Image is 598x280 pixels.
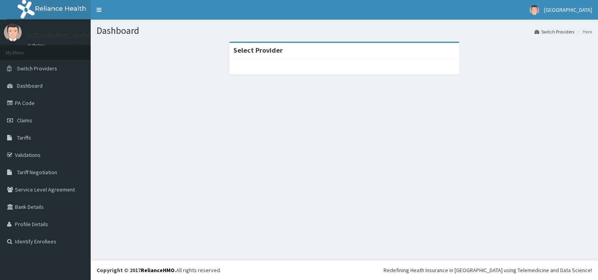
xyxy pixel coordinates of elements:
[384,266,592,274] div: Redefining Heath Insurance in [GEOGRAPHIC_DATA] using Telemedicine and Data Science!
[535,28,574,35] a: Switch Providers
[575,28,592,35] li: Here
[17,117,32,124] span: Claims
[141,267,175,274] a: RelianceHMO
[28,32,93,39] p: [GEOGRAPHIC_DATA]
[544,6,592,13] span: [GEOGRAPHIC_DATA]
[28,43,47,48] a: Online
[17,169,57,176] span: Tariff Negotiation
[4,24,22,41] img: User Image
[91,260,598,280] footer: All rights reserved.
[17,134,31,141] span: Tariffs
[529,5,539,15] img: User Image
[233,46,283,55] strong: Select Provider
[17,82,43,89] span: Dashboard
[17,65,57,72] span: Switch Providers
[97,26,592,36] h1: Dashboard
[97,267,176,274] strong: Copyright © 2017 .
